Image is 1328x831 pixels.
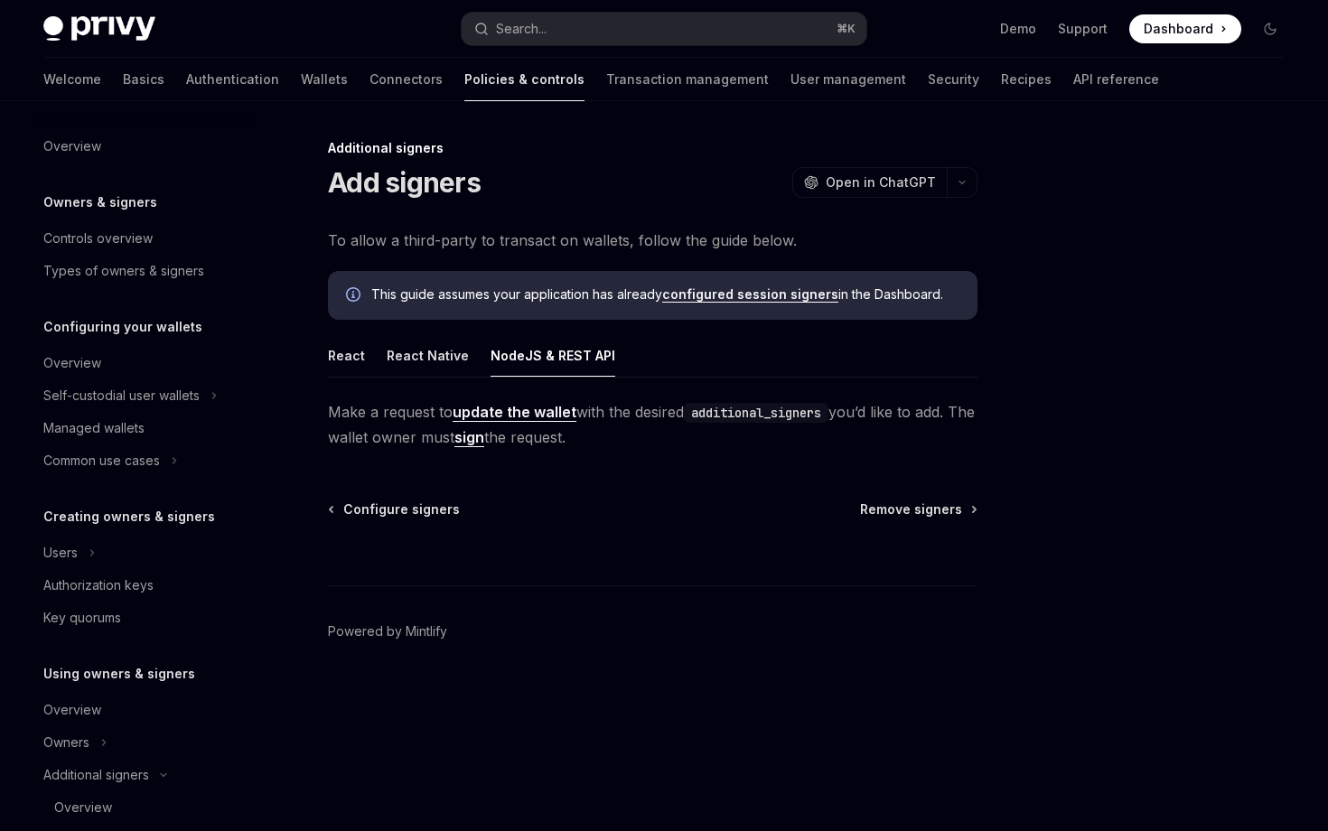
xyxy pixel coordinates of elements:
[464,58,585,101] a: Policies & controls
[29,444,260,477] button: Common use cases
[928,58,979,101] a: Security
[29,694,260,726] a: Overview
[301,58,348,101] a: Wallets
[369,58,443,101] a: Connectors
[123,58,164,101] a: Basics
[346,287,364,305] svg: Info
[43,191,157,213] h5: Owners & signers
[790,58,906,101] a: User management
[29,726,260,759] button: Owners
[43,699,101,721] div: Overview
[43,450,160,472] div: Common use cases
[29,347,260,379] a: Overview
[29,569,260,602] a: Authorization keys
[1129,14,1241,43] a: Dashboard
[43,228,153,249] div: Controls overview
[29,412,260,444] a: Managed wallets
[43,417,145,439] div: Managed wallets
[1001,58,1052,101] a: Recipes
[328,334,365,377] button: React
[43,574,154,596] div: Authorization keys
[29,379,260,412] button: Self-custodial user wallets
[186,58,279,101] a: Authentication
[43,607,121,629] div: Key quorums
[1144,20,1213,38] span: Dashboard
[29,791,260,824] a: Overview
[330,500,460,518] a: Configure signers
[29,255,260,287] a: Types of owners & signers
[454,428,484,447] a: sign
[453,403,576,422] a: update the wallet
[387,334,469,377] button: React Native
[606,58,769,101] a: Transaction management
[43,352,101,374] div: Overview
[43,764,149,786] div: Additional signers
[29,222,260,255] a: Controls overview
[54,797,112,818] div: Overview
[43,542,78,564] div: Users
[328,399,977,450] span: Make a request to with the desired you’d like to add. The wallet owner must the request.
[792,167,947,198] button: Open in ChatGPT
[43,260,204,282] div: Types of owners & signers
[1058,20,1108,38] a: Support
[491,334,615,377] button: NodeJS & REST API
[43,16,155,42] img: dark logo
[1000,20,1036,38] a: Demo
[43,506,215,528] h5: Creating owners & signers
[328,622,447,640] a: Powered by Mintlify
[328,139,977,157] div: Additional signers
[860,500,962,518] span: Remove signers
[43,663,195,685] h5: Using owners & signers
[684,403,828,423] code: additional_signers
[371,285,959,303] span: This guide assumes your application has already in the Dashboard.
[43,385,200,406] div: Self-custodial user wallets
[29,759,260,791] button: Additional signers
[328,166,481,199] h1: Add signers
[496,18,547,40] div: Search...
[343,500,460,518] span: Configure signers
[860,500,976,518] a: Remove signers
[826,173,936,191] span: Open in ChatGPT
[837,22,856,36] span: ⌘ K
[29,602,260,634] a: Key quorums
[43,316,202,338] h5: Configuring your wallets
[29,537,260,569] button: Users
[462,13,865,45] button: Search...⌘K
[43,732,89,753] div: Owners
[43,135,101,157] div: Overview
[43,58,101,101] a: Welcome
[1073,58,1159,101] a: API reference
[662,286,838,303] a: configured session signers
[1256,14,1285,43] button: Toggle dark mode
[29,130,260,163] a: Overview
[328,228,977,253] span: To allow a third-party to transact on wallets, follow the guide below.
